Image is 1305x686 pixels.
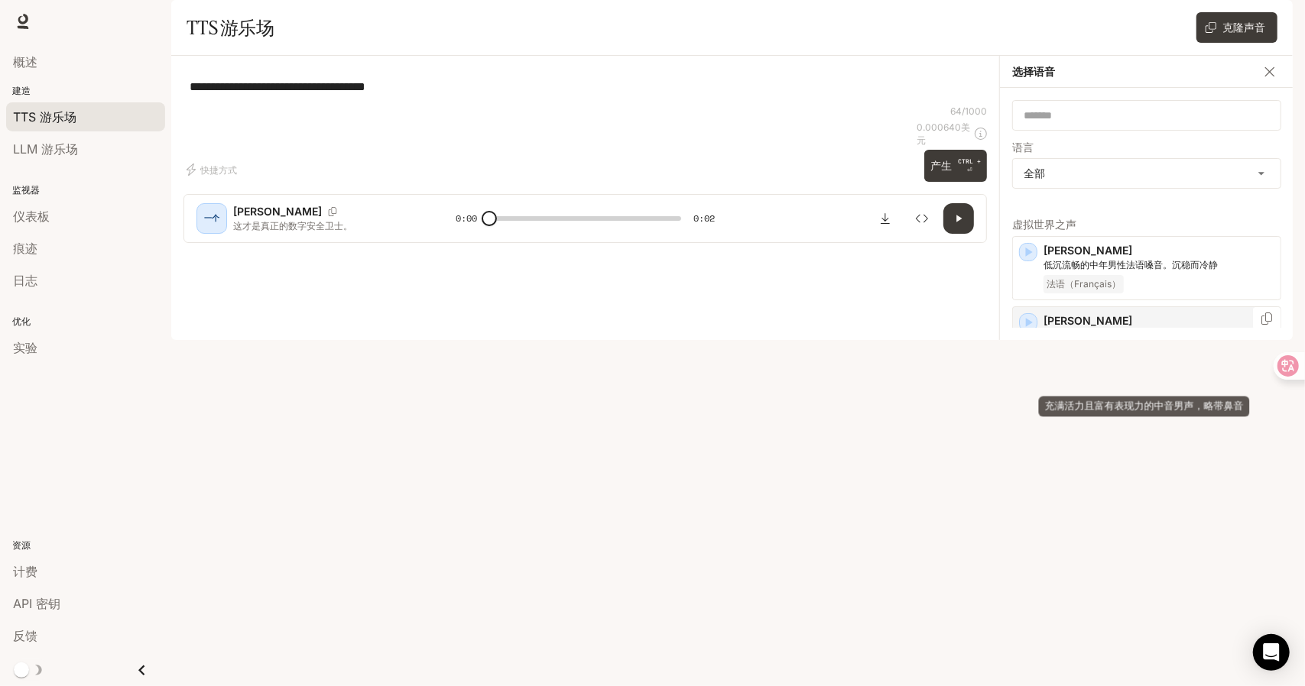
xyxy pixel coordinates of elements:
font: 克隆声音 [1222,21,1265,34]
font: 这才是真正的数字安全卫士。 [233,220,352,231]
font: 0:00 [456,212,477,225]
font: CTRL + [958,157,981,165]
button: 产生CTRL +⏎ [924,150,987,181]
div: 全部 [1013,159,1281,188]
font: 虚拟世界之声 [1012,218,1076,231]
font: 64/1000 [950,105,987,117]
font: 产生 [930,159,952,172]
button: 检查 [907,203,937,234]
font: 低沉流畅的中年男性法语嗓音。沉稳而冷静 [1044,259,1218,270]
font: 快捷方式 [200,164,237,176]
button: 复制语音ID [322,207,343,216]
font: 0.000640 [917,121,961,133]
font: ⏎ [967,167,972,173]
button: 快捷方式 [183,157,243,182]
font: 法语（Français） [1047,278,1121,290]
button: 克隆声音 [1196,12,1277,43]
font: [PERSON_NAME] [1044,314,1132,327]
font: 一个 [204,213,219,222]
p: 低沉流畅的中年男性法语嗓音。沉稳而冷静 [1044,258,1274,272]
font: TTS 游乐场 [187,16,274,39]
font: 充满活力且富有表现力的中音男声，略带鼻音 [1045,400,1244,412]
font: [PERSON_NAME] [233,205,322,218]
div: 打开 Intercom Messenger [1253,634,1290,671]
font: 0:02 [693,212,715,225]
font: 全部 [1024,167,1045,180]
button: 复制语音ID [1259,312,1274,325]
button: 下载音频 [870,203,901,234]
font: [PERSON_NAME] [1044,244,1132,257]
font: 美元 [917,121,970,146]
font: 语言 [1012,141,1034,154]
